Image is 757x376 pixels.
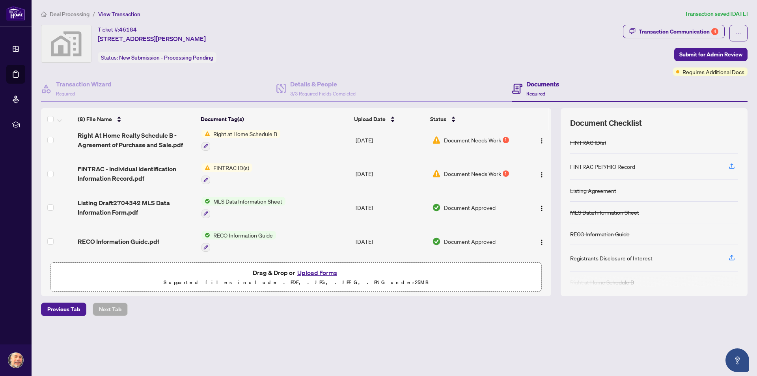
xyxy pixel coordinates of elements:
span: Deal Processing [50,11,89,18]
button: Upload Forms [295,268,339,278]
td: [DATE] [352,157,429,191]
img: Logo [539,172,545,178]
img: logo [6,6,25,21]
button: Submit for Admin Review [674,48,748,61]
img: Logo [539,138,545,144]
span: Requires Additional Docs [682,67,744,76]
button: Status IconFINTRAC ID(s) [201,163,252,185]
p: Supported files include .PDF, .JPG, .JPEG, .PNG under 25 MB [56,278,537,287]
div: 1 [503,170,509,177]
button: Logo [535,167,548,180]
span: Submit for Admin Review [679,48,742,61]
img: Status Icon [201,163,210,172]
h4: Documents [526,79,559,89]
span: Drag & Drop orUpload FormsSupported files include .PDF, .JPG, .JPEG, .PNG under25MB [51,263,541,292]
button: Status IconRight at Home Schedule B [201,129,280,151]
button: Logo [535,134,548,146]
span: Document Needs Work [444,136,501,144]
span: 46184 [119,26,137,33]
button: Status IconMLS Data Information Sheet [201,197,285,218]
button: Next Tab [93,303,128,316]
th: (8) File Name [75,108,198,130]
div: Ticket #: [98,25,137,34]
span: Required [56,91,75,97]
span: New Submission - Processing Pending [119,54,213,61]
h4: Details & People [290,79,356,89]
div: Transaction Communication [639,25,718,38]
div: Listing Agreement [570,186,616,195]
button: Logo [535,201,548,214]
span: Listing Draft2704342 MLS Data Information Form.pdf [78,198,195,217]
td: [DATE] [352,224,429,258]
article: Transaction saved [DATE] [685,9,748,19]
button: Transaction Communication4 [623,25,725,38]
span: [STREET_ADDRESS][PERSON_NAME] [98,34,206,43]
li: / [93,9,95,19]
img: Document Status [432,169,441,178]
div: RECO Information Guide [570,230,630,238]
img: Status Icon [201,231,210,239]
span: Right at Home Schedule B [210,129,280,138]
td: [DATE] [352,123,429,157]
span: FINTRAC ID(s) [210,163,252,172]
span: home [41,11,47,17]
div: FINTRAC PEP/HIO Record [570,162,635,171]
img: Logo [539,205,545,211]
span: Document Checklist [570,118,642,129]
img: Status Icon [201,129,210,138]
span: Status [430,115,446,123]
div: Registrants Disclosure of Interest [570,254,653,262]
div: MLS Data Information Sheet [570,208,639,217]
span: Document Approved [444,203,496,212]
span: 3/3 Required Fields Completed [290,91,356,97]
span: View Transaction [98,11,140,18]
span: Required [526,91,545,97]
div: 4 [711,28,718,35]
img: Document Status [432,136,441,144]
h4: Transaction Wizard [56,79,112,89]
img: Document Status [432,203,441,212]
span: RECO Information Guide.pdf [78,237,159,246]
span: ellipsis [736,30,741,36]
span: Previous Tab [47,303,80,316]
span: Upload Date [354,115,386,123]
span: Document Approved [444,237,496,246]
span: MLS Data Information Sheet [210,197,285,206]
span: Right At Home Realty Schedule B - Agreement of Purchase and Sale.pdf [78,131,195,150]
button: Logo [535,235,548,248]
span: FINTRAC - Individual Identification Information Record.pdf [78,164,195,183]
th: Upload Date [351,108,427,130]
button: Status IconRECO Information Guide [201,231,276,252]
img: Profile Icon [8,353,23,368]
img: Logo [539,239,545,245]
button: Previous Tab [41,303,86,316]
th: Status [427,108,522,130]
img: Document Status [432,237,441,246]
span: Drag & Drop or [253,268,339,278]
img: Status Icon [201,197,210,206]
span: (8) File Name [78,115,112,123]
div: 1 [503,137,509,143]
td: [DATE] [352,191,429,224]
img: svg%3e [41,25,91,62]
div: FINTRAC ID(s) [570,138,606,147]
span: RECO Information Guide [210,231,276,239]
div: Status: [98,52,216,63]
span: Document Needs Work [444,169,501,178]
th: Document Tag(s) [198,108,351,130]
button: Open asap [725,348,749,372]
